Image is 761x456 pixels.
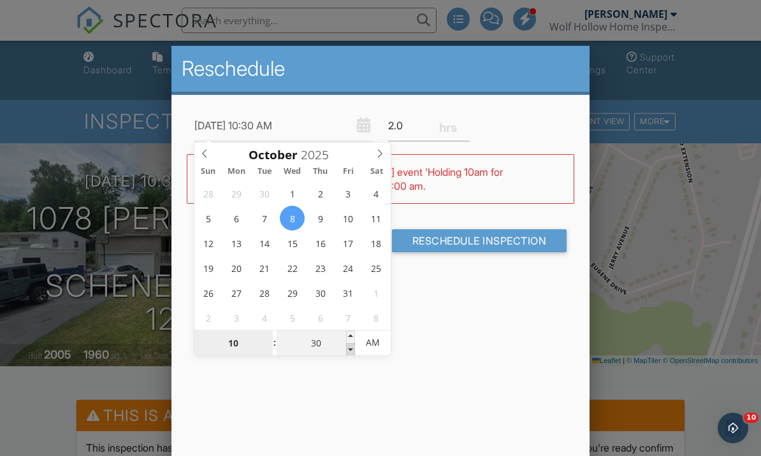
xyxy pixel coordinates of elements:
span: October 19, 2025 [196,255,221,280]
span: 10 [744,413,758,423]
span: October 18, 2025 [364,231,389,255]
span: Sun [194,167,222,176]
span: October 22, 2025 [280,255,305,280]
span: October 6, 2025 [224,206,249,231]
span: November 5, 2025 [280,305,305,330]
span: : [273,330,277,355]
span: October 15, 2025 [280,231,305,255]
span: October 12, 2025 [196,231,221,255]
span: Sat [363,167,391,176]
span: September 29, 2025 [224,181,249,206]
input: Scroll to increment [277,331,355,356]
div: WARNING: Conflicts with [PERSON_NAME] event 'Holding 10am for [PERSON_NAME]' on [DATE] 12:00 am -... [187,154,575,204]
span: October 23, 2025 [308,255,333,280]
span: Click to toggle [355,330,390,355]
span: October 14, 2025 [252,231,277,255]
span: October 8, 2025 [280,206,305,231]
span: November 8, 2025 [364,305,389,330]
span: October 9, 2025 [308,206,333,231]
span: October 13, 2025 [224,231,249,255]
span: Fri [335,167,363,176]
span: October 4, 2025 [364,181,389,206]
span: Tue [250,167,279,176]
span: October 16, 2025 [308,231,333,255]
span: November 6, 2025 [308,305,333,330]
span: October 29, 2025 [280,280,305,305]
span: October 5, 2025 [196,206,221,231]
input: Reschedule Inspection [392,229,567,252]
span: October 3, 2025 [336,181,361,206]
span: October 17, 2025 [336,231,361,255]
span: November 1, 2025 [364,280,389,305]
span: October 11, 2025 [364,206,389,231]
span: October 28, 2025 [252,280,277,305]
span: October 24, 2025 [336,255,361,280]
span: October 7, 2025 [252,206,277,231]
input: Scroll to increment [194,331,273,356]
span: Scroll to increment [249,149,298,161]
span: November 2, 2025 [196,305,221,330]
span: November 7, 2025 [336,305,361,330]
span: October 21, 2025 [252,255,277,280]
span: Mon [222,167,250,176]
span: Wed [279,167,307,176]
span: Thu [307,167,335,176]
span: September 30, 2025 [252,181,277,206]
span: October 20, 2025 [224,255,249,280]
span: November 4, 2025 [252,305,277,330]
span: October 31, 2025 [336,280,361,305]
iframe: Intercom live chat [718,413,748,443]
span: October 25, 2025 [364,255,389,280]
span: November 3, 2025 [224,305,249,330]
span: October 2, 2025 [308,181,333,206]
span: October 30, 2025 [308,280,333,305]
span: September 28, 2025 [196,181,221,206]
input: Scroll to increment [298,146,340,163]
span: October 27, 2025 [224,280,249,305]
span: October 26, 2025 [196,280,221,305]
span: October 10, 2025 [336,206,361,231]
h2: Reschedule [182,56,580,82]
span: October 1, 2025 [280,181,305,206]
